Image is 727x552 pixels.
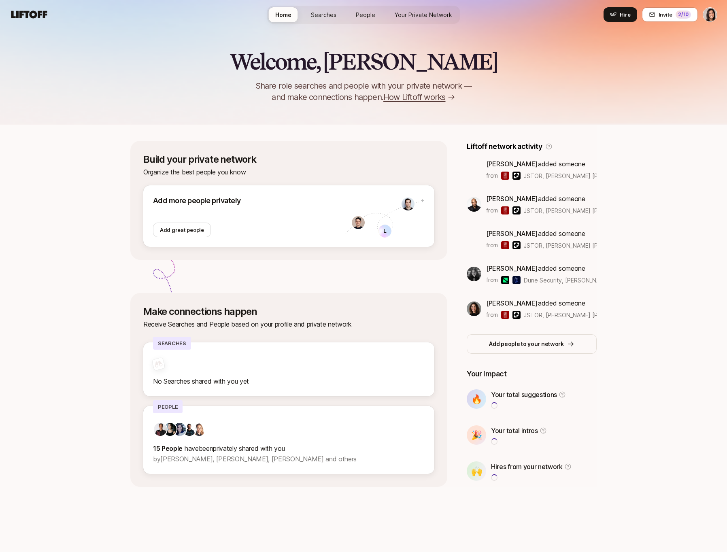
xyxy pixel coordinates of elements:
img: Kleiner Perkins [512,172,521,180]
img: Kleiner Perkins [512,206,521,214]
span: JSTOR, [PERSON_NAME] [PERSON_NAME] & others [524,241,597,250]
span: Home [275,11,291,19]
span: How Liftoff works [383,91,445,103]
a: Searches [304,7,343,22]
img: Dune Security [501,276,509,284]
a: How Liftoff works [383,91,455,103]
img: 832a1036_8329_4f08_ad06_6bd5cef615b5.jfif [467,197,481,212]
a: Your Private Network [388,7,459,22]
img: FABIO PARDO [512,276,521,284]
p: added someone [486,228,597,239]
img: f3789128_d726_40af_ba80_c488df0e0488.jpg [173,423,186,436]
button: Invite2/10 [642,7,698,22]
span: JSTOR, [PERSON_NAME] [PERSON_NAME] & others [524,311,597,319]
p: L [384,228,387,234]
img: 31e8ed0a_bd71_4ca8_9ff0_49068a3c665d.jpg [467,301,481,316]
img: JSTOR [501,172,509,180]
span: Dune Security, [PERSON_NAME] & others [524,277,634,284]
p: Add more people privately [153,195,345,206]
strong: 15 People [153,444,183,452]
img: ACg8ocIkDTL3-aTJPCC6zF-UTLIXBF4K0l6XE8Bv4u6zd-KODelM=s160-c [183,423,196,436]
p: Organize the best people you know [143,167,434,177]
img: 478b4e94_733d_4a86_9024_3acd53011390.jpg [467,267,481,281]
h2: Welcome, [PERSON_NAME] [230,49,498,74]
p: Share role searches and people with your private network — and make connections happen. [242,80,485,103]
img: Kleiner Perkins [512,241,521,249]
span: [PERSON_NAME] [486,195,538,203]
a: Home [269,7,298,22]
img: JSTOR [501,241,509,249]
p: Make connections happen [143,306,434,317]
img: Kleiner Perkins [512,311,521,319]
span: [PERSON_NAME] [486,229,538,238]
p: from [486,310,498,320]
p: from [486,275,498,285]
p: Hires from your network [491,461,563,472]
div: 🙌 [467,461,486,481]
button: Hire [604,7,637,22]
span: People [356,11,375,19]
img: 1531256561651 [402,197,415,210]
span: by [PERSON_NAME], [PERSON_NAME], [PERSON_NAME] and others [153,455,357,463]
p: Receive Searches and People based on your profile and private network [143,319,434,329]
button: Add people to your network [467,334,597,354]
p: Your total intros [491,425,538,436]
div: 🔥 [467,389,486,409]
span: [PERSON_NAME] [486,299,538,307]
p: added someone [486,298,597,308]
p: Your Impact [467,368,597,380]
span: Hire [620,11,631,19]
span: JSTOR, [PERSON_NAME] [PERSON_NAME] & others [524,172,597,180]
span: Your Private Network [395,11,452,19]
a: People [349,7,382,22]
div: 2 /10 [676,11,691,19]
p: privately shared with you [153,443,425,454]
p: Liftoff network activity [467,141,542,152]
p: Add people to your network [489,339,564,349]
p: from [486,171,498,180]
p: Searches [153,337,191,350]
span: Invite [659,11,672,19]
span: have been [185,444,213,452]
img: 539a6eb7_bc0e_4fa2_8ad9_ee091919e8d1.jpg [164,423,176,436]
img: JSTOR [501,206,509,214]
button: Add great people [153,223,211,237]
span: Searches [311,11,336,19]
p: People [153,400,183,413]
span: No Searches shared with you yet [153,377,249,385]
img: Eleanor Morgan [703,8,717,21]
p: from [486,206,498,215]
p: added someone [486,159,597,169]
p: added someone [486,193,597,204]
img: ACg8ocKfD4J6FzG9_HAYQ9B8sLvPSEBLQEDmbHTY_vjoi9sRmV9s2RKt=s160-c [154,423,167,436]
span: JSTOR, [PERSON_NAME] [PERSON_NAME] & others [524,206,597,215]
button: Eleanor Morgan [703,7,717,22]
div: 🎉 [467,425,486,445]
p: added someone [486,263,597,274]
img: 5b4e8e9c_3b7b_4d72_a69f_7f4659b27c66.jpg [193,423,206,436]
p: Your total suggestions [491,389,557,400]
img: JSTOR [501,311,509,319]
span: [PERSON_NAME] [486,160,538,168]
p: Build your private network [143,154,434,165]
p: from [486,240,498,250]
img: 1657916037359 [352,216,365,229]
span: [PERSON_NAME] [486,264,538,272]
